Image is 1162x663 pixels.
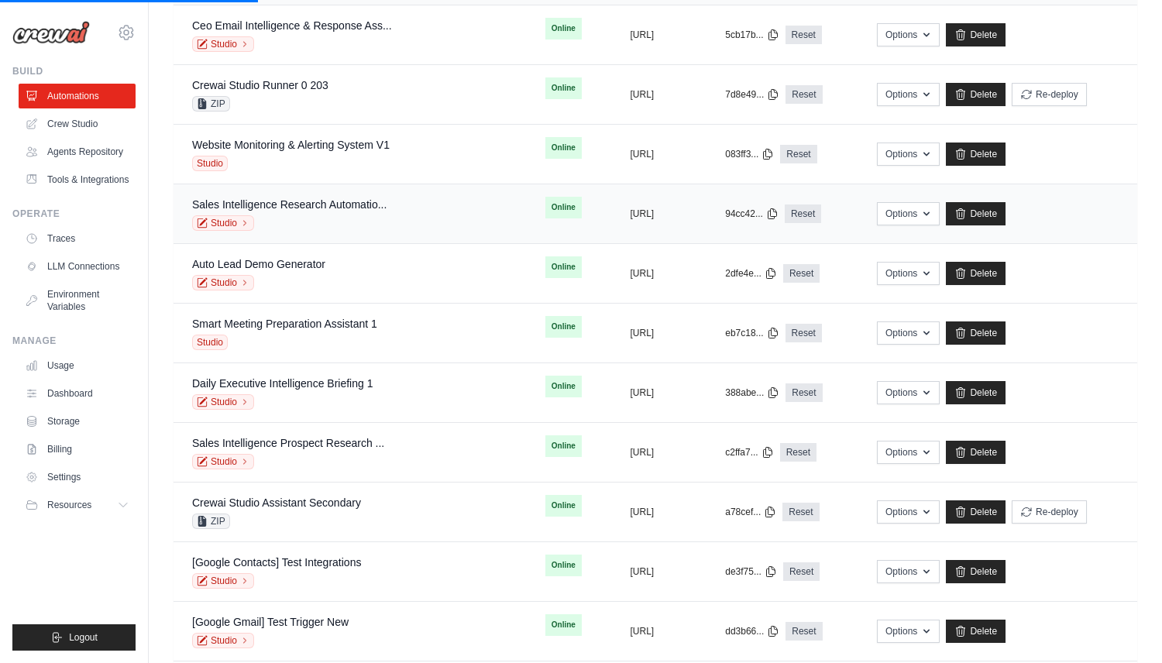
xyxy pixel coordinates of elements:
[19,112,136,136] a: Crew Studio
[877,262,940,285] button: Options
[19,493,136,517] button: Resources
[725,506,776,518] button: a78cef...
[192,454,254,469] a: Studio
[192,19,392,32] a: Ceo Email Intelligence & Response Ass...
[786,324,822,342] a: Reset
[192,156,228,171] span: Studio
[12,65,136,77] div: Build
[47,499,91,511] span: Resources
[877,620,940,643] button: Options
[946,143,1006,166] a: Delete
[192,335,228,350] span: Studio
[192,318,377,330] a: Smart Meeting Preparation Assistant 1
[19,167,136,192] a: Tools & Integrations
[19,353,136,378] a: Usage
[725,446,773,459] button: c2ffa7...
[12,208,136,220] div: Operate
[1012,83,1087,106] button: Re-deploy
[877,441,940,464] button: Options
[725,29,779,41] button: 5cb17b...
[192,96,230,112] span: ZIP
[946,560,1006,583] a: Delete
[192,275,254,290] a: Studio
[946,202,1006,225] a: Delete
[19,437,136,462] a: Billing
[19,226,136,251] a: Traces
[780,443,816,462] a: Reset
[19,254,136,279] a: LLM Connections
[725,267,777,280] button: 2dfe4e...
[12,624,136,651] button: Logout
[725,88,779,101] button: 7d8e49...
[19,465,136,490] a: Settings
[192,556,361,569] a: [Google Contacts] Test Integrations
[725,565,777,578] button: de3f75...
[192,139,390,151] a: Website Monitoring & Alerting System V1
[725,625,779,637] button: dd3b66...
[192,616,349,628] a: [Google Gmail] Test Trigger New
[545,197,582,218] span: Online
[946,381,1006,404] a: Delete
[545,614,582,636] span: Online
[946,441,1006,464] a: Delete
[786,85,822,104] a: Reset
[946,321,1006,345] a: Delete
[192,633,254,648] a: Studio
[782,503,819,521] a: Reset
[946,23,1006,46] a: Delete
[877,500,940,524] button: Options
[192,377,373,390] a: Daily Executive Intelligence Briefing 1
[69,631,98,644] span: Logout
[545,137,582,159] span: Online
[946,262,1006,285] a: Delete
[192,437,384,449] a: Sales Intelligence Prospect Research ...
[786,622,822,641] a: Reset
[780,145,816,163] a: Reset
[545,77,582,99] span: Online
[192,514,230,529] span: ZIP
[545,316,582,338] span: Online
[19,409,136,434] a: Storage
[19,84,136,108] a: Automations
[192,573,254,589] a: Studio
[877,381,940,404] button: Options
[783,264,820,283] a: Reset
[192,215,254,231] a: Studio
[192,198,387,211] a: Sales Intelligence Research Automatio...
[19,282,136,319] a: Environment Variables
[877,143,940,166] button: Options
[19,139,136,164] a: Agents Repository
[545,435,582,457] span: Online
[877,202,940,225] button: Options
[785,204,821,223] a: Reset
[192,258,325,270] a: Auto Lead Demo Generator
[725,386,779,399] button: 388abe...
[786,383,822,402] a: Reset
[19,381,136,406] a: Dashboard
[877,23,940,46] button: Options
[545,256,582,278] span: Online
[192,394,254,410] a: Studio
[786,26,822,44] a: Reset
[946,83,1006,106] a: Delete
[877,560,940,583] button: Options
[545,18,582,40] span: Online
[545,495,582,517] span: Online
[545,376,582,397] span: Online
[1012,500,1087,524] button: Re-deploy
[12,335,136,347] div: Manage
[725,148,774,160] button: 083ff3...
[192,36,254,52] a: Studio
[725,327,779,339] button: eb7c18...
[192,496,361,509] a: Crewai Studio Assistant Secondary
[783,562,820,581] a: Reset
[946,620,1006,643] a: Delete
[545,555,582,576] span: Online
[877,83,940,106] button: Options
[877,321,940,345] button: Options
[946,500,1006,524] a: Delete
[192,79,328,91] a: Crewai Studio Runner 0 203
[725,208,779,220] button: 94cc42...
[12,21,90,44] img: Logo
